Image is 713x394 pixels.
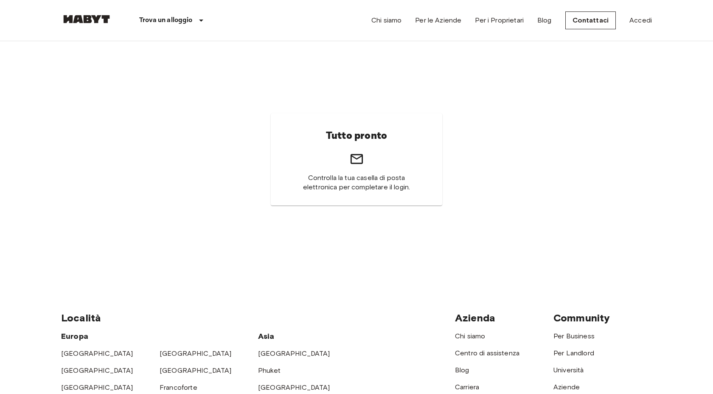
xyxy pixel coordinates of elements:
[537,15,552,25] a: Blog
[629,15,652,25] a: Accedi
[553,383,580,391] a: Aziende
[61,366,133,374] a: [GEOGRAPHIC_DATA]
[61,349,133,357] a: [GEOGRAPHIC_DATA]
[565,11,616,29] a: Contattaci
[258,332,275,341] span: Asia
[61,383,133,391] a: [GEOGRAPHIC_DATA]
[160,349,232,357] a: [GEOGRAPHIC_DATA]
[475,15,524,25] a: Per i Proprietari
[553,312,610,324] span: Community
[553,366,584,374] a: Università
[258,349,330,357] a: [GEOGRAPHIC_DATA]
[553,332,595,340] a: Per Business
[371,15,401,25] a: Chi siamo
[139,15,193,25] p: Trova un alloggio
[415,15,461,25] a: Per le Aziende
[455,349,519,357] a: Centro di assistenza
[326,127,387,145] h6: Tutto pronto
[291,173,421,192] span: Controlla la tua casella di posta elettronica per completare il login.
[258,366,281,374] a: Phuket
[160,383,197,391] a: Francoforte
[61,312,101,324] span: Località
[258,383,330,391] a: [GEOGRAPHIC_DATA]
[455,383,479,391] a: Carriera
[61,332,88,341] span: Europa
[455,312,495,324] span: Azienda
[455,366,469,374] a: Blog
[455,332,485,340] a: Chi siamo
[553,349,594,357] a: Per Landlord
[160,366,232,374] a: [GEOGRAPHIC_DATA]
[61,15,112,23] img: Habyt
